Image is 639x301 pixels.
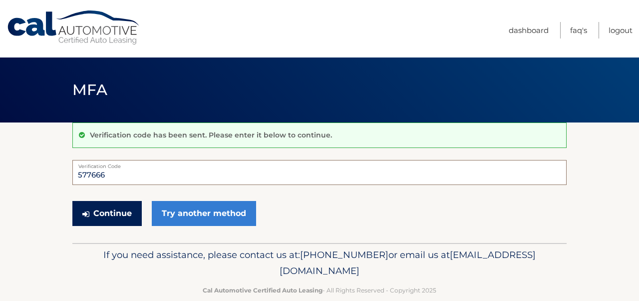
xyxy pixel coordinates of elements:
p: Verification code has been sent. Please enter it below to continue. [90,130,332,139]
input: Verification Code [72,160,567,185]
strong: Cal Automotive Certified Auto Leasing [203,286,322,294]
a: Try another method [152,201,256,226]
span: [EMAIL_ADDRESS][DOMAIN_NAME] [280,249,536,276]
a: Logout [609,22,633,38]
a: Dashboard [509,22,549,38]
span: MFA [72,80,107,99]
button: Continue [72,201,142,226]
p: - All Rights Reserved - Copyright 2025 [79,285,560,295]
a: Cal Automotive [6,10,141,45]
p: If you need assistance, please contact us at: or email us at [79,247,560,279]
label: Verification Code [72,160,567,168]
a: FAQ's [570,22,587,38]
span: [PHONE_NUMBER] [300,249,388,260]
